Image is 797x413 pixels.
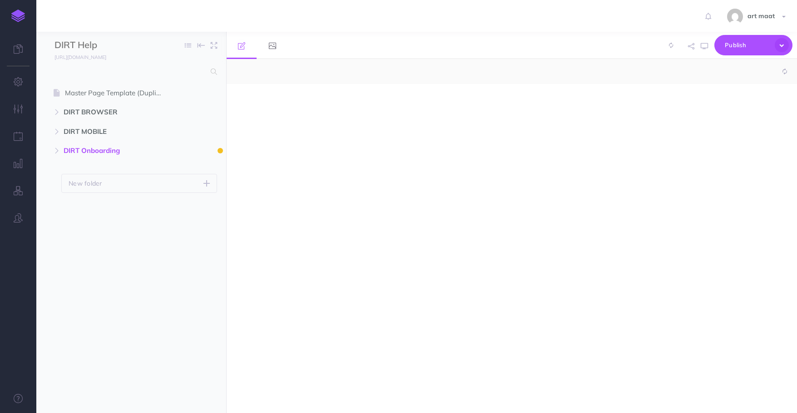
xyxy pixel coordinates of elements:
[54,64,205,80] input: Search
[54,54,106,60] small: [URL][DOMAIN_NAME]
[36,52,115,61] a: [URL][DOMAIN_NAME]
[54,39,161,52] input: Documentation Name
[69,178,102,188] p: New folder
[11,10,25,22] img: logo-mark.svg
[65,88,172,98] span: Master Page Template (Duplicate, move and rename)
[61,174,217,193] button: New folder
[64,145,160,156] span: DIRT Onboarding
[727,9,743,25] img: dba3bd9ff28af6bcf6f79140cf744780.jpg
[743,12,779,20] span: art maat
[64,126,160,137] span: DIRT MOBILE
[725,38,770,52] span: Publish
[714,35,792,55] button: Publish
[64,107,160,118] span: DIRT BROWSER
